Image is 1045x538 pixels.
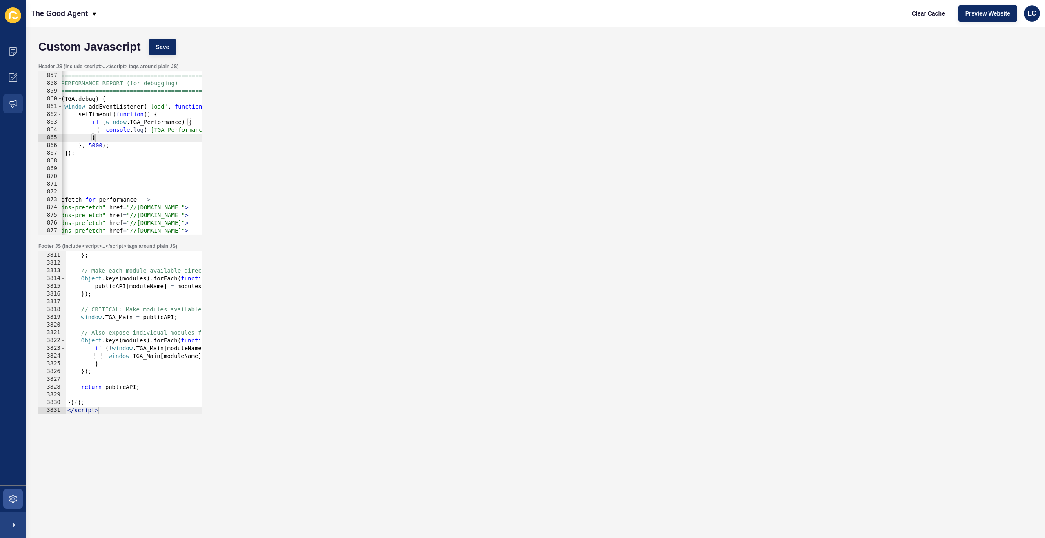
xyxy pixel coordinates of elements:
div: 870 [38,173,62,180]
div: 865 [38,134,62,142]
span: LC [1027,9,1036,18]
span: Clear Cache [912,9,945,18]
div: 3828 [38,383,66,391]
div: 864 [38,126,62,134]
button: Clear Cache [905,5,952,22]
div: 3831 [38,407,66,414]
div: 874 [38,204,62,211]
span: Preview Website [965,9,1010,18]
div: 868 [38,157,62,165]
label: Footer JS (include <script>...</script> tags around plain JS) [38,243,177,249]
div: 3815 [38,282,66,290]
button: Preview Website [958,5,1017,22]
div: 860 [38,95,62,103]
div: 3816 [38,290,66,298]
div: 3830 [38,399,66,407]
div: 3825 [38,360,66,368]
div: 3826 [38,368,66,376]
div: 867 [38,149,62,157]
div: 3829 [38,391,66,399]
div: 3818 [38,306,66,313]
div: 3820 [38,321,66,329]
div: 3819 [38,313,66,321]
h1: Custom Javascript [38,43,141,51]
div: 866 [38,142,62,149]
div: 859 [38,87,62,95]
div: 869 [38,165,62,173]
div: 3821 [38,329,66,337]
div: 858 [38,80,62,87]
div: 3823 [38,345,66,352]
div: 877 [38,227,62,235]
div: 3822 [38,337,66,345]
div: 857 [38,72,62,80]
div: 3814 [38,275,66,282]
div: 3827 [38,376,66,383]
div: 3813 [38,267,66,275]
div: 3817 [38,298,66,306]
div: 3824 [38,352,66,360]
label: Header JS (include <script>...</script> tags around plain JS) [38,63,178,70]
div: 863 [38,118,62,126]
p: The Good Agent [31,3,88,24]
div: 862 [38,111,62,118]
div: 872 [38,188,62,196]
div: 861 [38,103,62,111]
div: 875 [38,211,62,219]
div: 871 [38,180,62,188]
span: Save [156,43,169,51]
button: Save [149,39,176,55]
div: 876 [38,219,62,227]
div: 3811 [38,251,66,259]
div: 873 [38,196,62,204]
div: 3812 [38,259,66,267]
